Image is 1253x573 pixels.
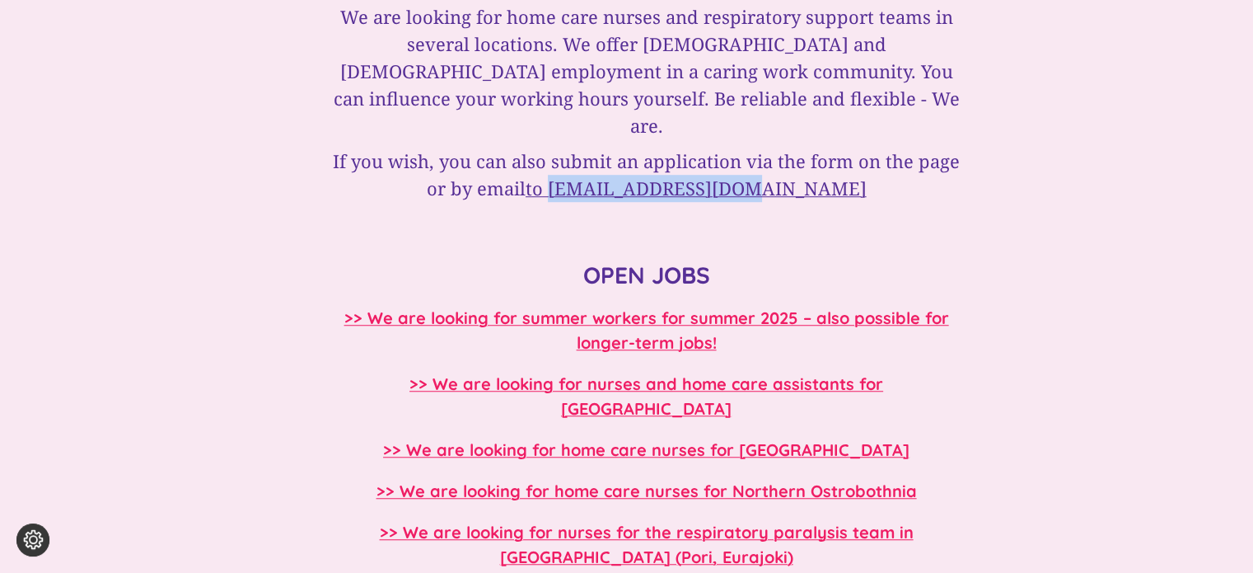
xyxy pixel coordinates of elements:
a: >> We are looking for home care nurses for [GEOGRAPHIC_DATA] [383,439,909,460]
a: >> We are looking for summer workers for summer 2025 – also possible for longer-term jobs! [344,308,949,353]
font: OPEN JOBS [583,261,710,289]
a: >> We are looking for nurses and home care assistants for [GEOGRAPHIC_DATA] [409,373,883,419]
button: Cookie settings [16,524,49,557]
a: >> We are looking for home care nurses for Northern Ostrobothnia [376,481,917,501]
a: to [EMAIL_ADDRESS][DOMAIN_NAME] [526,176,867,200]
a: >> We are looking for nurses for the respiratory paralysis team in [GEOGRAPHIC_DATA] (Pori, Euraj... [380,522,914,567]
font: If you wish, you can also submit an application via the form on the page or by email [333,148,960,200]
font: We are looking for home care nurses and respiratory support teams in several locations. We offer ... [334,4,960,138]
